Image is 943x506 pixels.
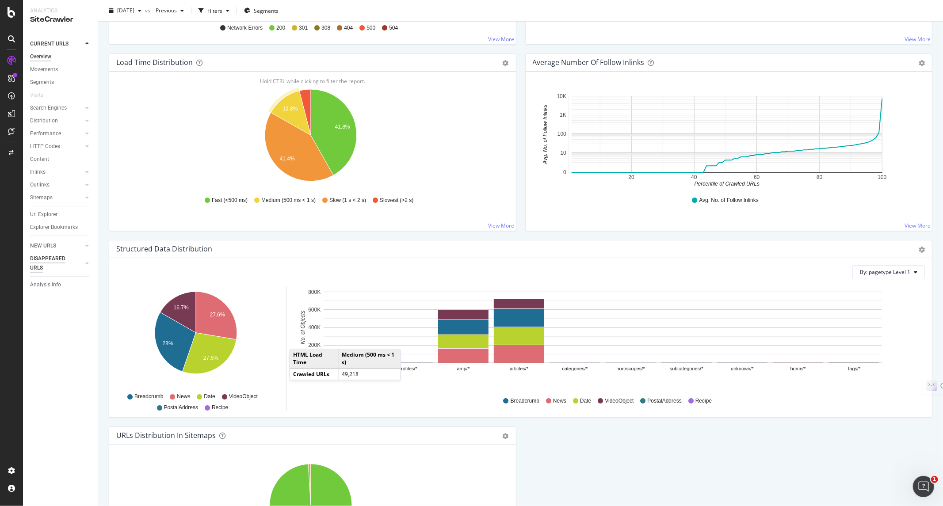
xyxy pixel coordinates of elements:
svg: A chart. [116,86,505,188]
div: CURRENT URLS [30,39,69,49]
div: Analytics [30,7,91,15]
span: Breadcrumb [134,393,163,400]
text: 400K [308,324,321,331]
div: DISAPPEARED URLS [30,254,75,273]
a: Distribution [30,116,83,126]
span: Date [580,397,591,405]
a: CURRENT URLS [30,39,83,49]
div: Filters [207,7,222,14]
div: Visits [30,91,43,100]
text: 12.8% [283,106,298,112]
a: Analysis Info [30,280,92,289]
span: PostalAddress [648,397,682,405]
span: Previous [152,7,177,14]
div: Overview [30,52,51,61]
div: Distribution [30,116,58,126]
span: Slowest (>2 s) [380,197,413,204]
div: Analysis Info [30,280,61,289]
a: Inlinks [30,167,83,177]
text: Profiles/* [398,366,418,371]
text: Tags/* [847,366,861,371]
span: Segments [254,7,279,14]
div: gear [919,60,925,66]
a: Search Engines [30,103,83,113]
span: 1 [931,476,938,483]
text: 100 [878,174,886,180]
div: Movements [30,65,58,74]
a: View More [905,35,931,43]
div: gear [503,433,509,439]
text: 10K [557,93,566,99]
div: Content [30,155,49,164]
iframe: Intercom live chat [913,476,934,497]
span: Date [204,393,215,400]
text: 16.7% [174,304,189,311]
span: News [553,397,566,405]
text: 800K [308,289,321,295]
span: Breadcrumb [511,397,539,405]
text: Percentile of Crawled URLs [694,181,759,187]
a: HTTP Codes [30,142,83,151]
span: 308 [321,24,330,32]
span: Medium (500 ms < 1 s) [261,197,316,204]
text: 28% [163,340,173,346]
div: URLs Distribution in Sitemaps [116,431,216,440]
text: 27.6% [203,355,218,361]
div: Average Number of Follow Inlinks [533,58,645,67]
svg: A chart. [297,286,917,389]
text: 1K [560,112,566,118]
div: SiteCrawler [30,15,91,25]
text: amp/* [457,366,470,371]
a: Outlinks [30,180,83,190]
a: Segments [30,78,92,87]
button: [DATE] [105,4,145,18]
span: Slow (1 s < 2 s) [329,197,366,204]
a: Content [30,155,92,164]
a: View More [905,222,931,229]
span: Fast (<500 ms) [212,197,248,204]
td: Crawled URLs [290,369,339,380]
span: 404 [344,24,353,32]
div: gear [503,60,509,66]
text: 0 [563,169,566,175]
div: Load Time Distribution [116,58,193,67]
span: 301 [299,24,308,32]
a: Movements [30,65,92,74]
text: unknown/* [731,366,754,371]
button: By: pagetype Level 1 [852,265,925,279]
div: Url Explorer [30,210,57,219]
text: Avg. No. of Follow Inlinks [542,105,548,165]
a: Visits [30,91,52,100]
a: Overview [30,52,92,61]
span: vs [145,7,152,14]
div: Sitemaps [30,193,53,202]
text: 60 [754,174,760,180]
text: 40 [691,174,697,180]
span: 504 [389,24,398,32]
div: NEW URLS [30,241,56,251]
button: Segments [241,4,282,18]
td: Medium (500 ms < 1 s) [338,350,400,369]
a: View More [489,222,515,229]
a: View More [489,35,515,43]
div: Explorer Bookmarks [30,223,78,232]
span: Recipe [695,397,712,405]
text: home/* [790,366,806,371]
text: 80 [817,174,823,180]
text: 20 [628,174,634,180]
div: Structured Data Distribution [116,244,212,253]
text: 200K [308,342,321,348]
div: Search Engines [30,103,67,113]
td: HTML Load Time [290,350,339,369]
div: Performance [30,129,61,138]
svg: A chart. [118,286,273,389]
span: 500 [367,24,375,32]
div: A chart. [533,86,921,188]
text: categories/* [562,366,588,371]
a: Sitemaps [30,193,83,202]
text: 27.6% [210,312,225,318]
span: By: pagetype Level 1 [860,268,910,276]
